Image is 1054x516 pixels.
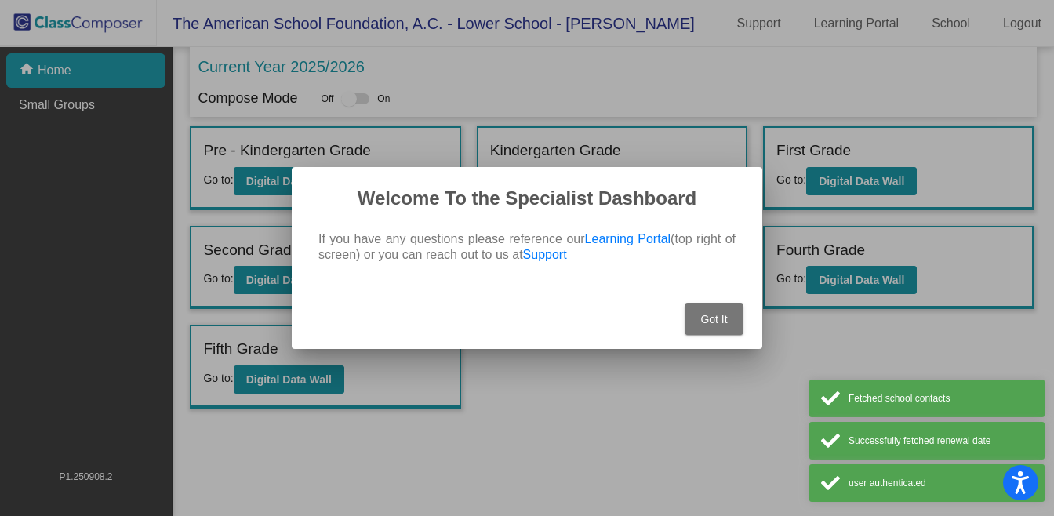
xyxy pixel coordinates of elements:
[585,232,671,245] a: Learning Portal
[685,303,743,335] button: Got It
[700,313,727,325] span: Got It
[318,231,736,263] p: If you have any questions please reference our (top right of screen) or you can reach out to us at
[849,476,1033,490] div: user authenticated
[311,186,743,211] h2: Welcome To the Specialist Dashboard
[849,434,1033,448] div: Successfully fetched renewal date
[523,248,567,261] a: Support
[849,391,1033,405] div: Fetched school contacts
